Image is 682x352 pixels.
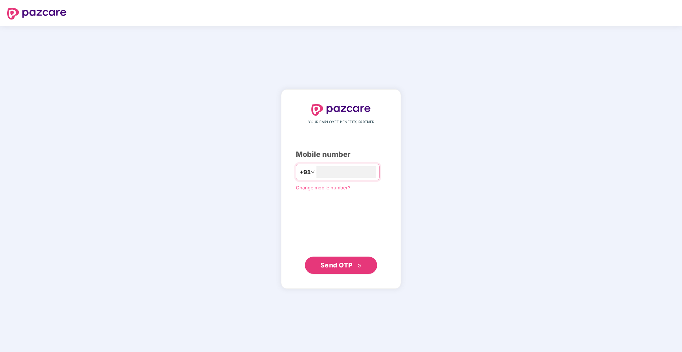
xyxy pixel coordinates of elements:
[320,261,353,269] span: Send OTP
[311,170,315,174] span: down
[311,104,371,116] img: logo
[300,168,311,177] span: +91
[7,8,66,20] img: logo
[305,257,377,274] button: Send OTPdouble-right
[296,149,386,160] div: Mobile number
[308,119,374,125] span: YOUR EMPLOYEE BENEFITS PARTNER
[357,263,362,268] span: double-right
[296,185,350,190] a: Change mobile number?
